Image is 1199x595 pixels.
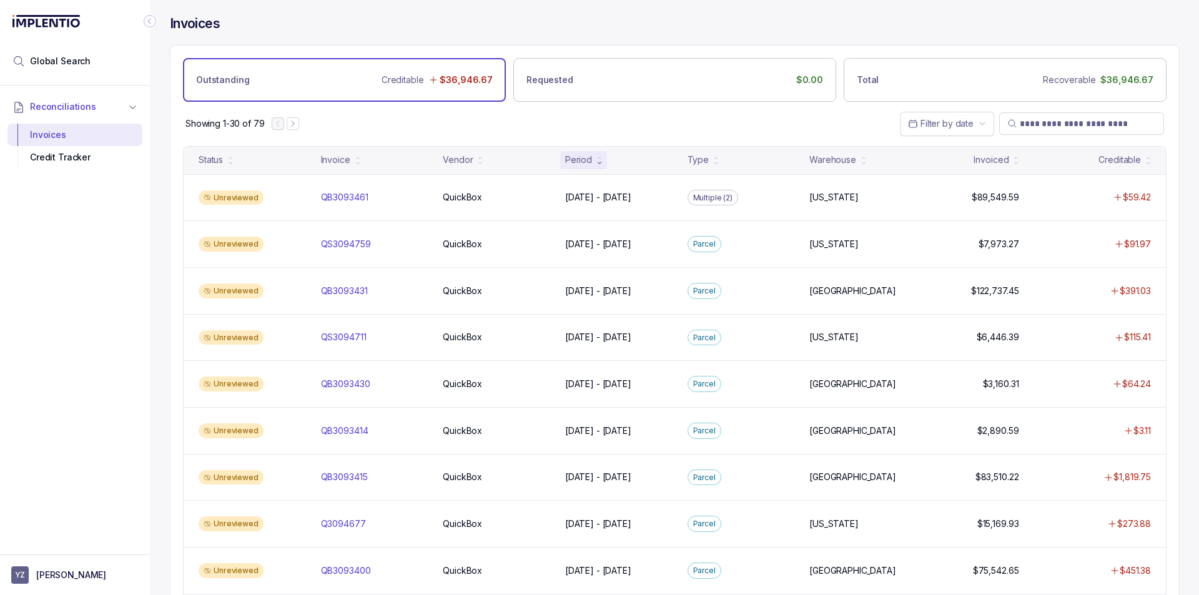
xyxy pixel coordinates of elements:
[1120,285,1151,297] p: $391.03
[565,331,631,343] p: [DATE] - [DATE]
[972,191,1019,204] p: $89,549.59
[565,191,631,204] p: [DATE] - [DATE]
[565,238,631,250] p: [DATE] - [DATE]
[1122,378,1151,390] p: $64.24
[199,423,264,438] div: Unreviewed
[975,471,1019,483] p: $83,510.22
[1124,238,1151,250] p: $91.97
[321,471,368,483] p: QB3093415
[443,154,473,166] div: Vendor
[693,285,716,297] p: Parcel
[199,283,264,298] div: Unreviewed
[973,564,1019,577] p: $75,542.65
[185,117,264,130] div: Remaining page entries
[199,190,264,205] div: Unreviewed
[443,378,482,390] p: QuickBox
[565,564,631,577] p: [DATE] - [DATE]
[979,238,1019,250] p: $7,973.27
[920,118,974,129] span: Filter by date
[1133,425,1151,437] p: $3.11
[977,425,1019,437] p: $2,890.59
[321,154,350,166] div: Invoice
[977,331,1019,343] p: $6,446.39
[693,471,716,484] p: Parcel
[443,564,482,577] p: QuickBox
[526,74,573,86] p: Requested
[857,74,879,86] p: Total
[1100,74,1153,86] p: $36,946.67
[382,74,424,86] p: Creditable
[1113,471,1151,483] p: $1,819.75
[199,516,264,531] div: Unreviewed
[1043,74,1095,86] p: Recoverable
[11,566,29,584] span: User initials
[199,470,264,485] div: Unreviewed
[809,425,896,437] p: [GEOGRAPHIC_DATA]
[809,564,896,577] p: [GEOGRAPHIC_DATA]
[565,285,631,297] p: [DATE] - [DATE]
[900,112,994,135] button: Date Range Picker
[321,425,368,437] p: QB3093414
[809,471,896,483] p: [GEOGRAPHIC_DATA]
[983,378,1019,390] p: $3,160.31
[693,192,733,204] p: Multiple (2)
[809,238,859,250] p: [US_STATE]
[321,285,368,297] p: QB3093431
[1120,564,1151,577] p: $451.38
[7,93,142,120] button: Reconciliations
[199,563,264,578] div: Unreviewed
[565,518,631,530] p: [DATE] - [DATE]
[809,191,859,204] p: [US_STATE]
[565,425,631,437] p: [DATE] - [DATE]
[693,378,716,390] p: Parcel
[321,378,370,390] p: QB3093430
[693,425,716,437] p: Parcel
[809,331,859,343] p: [US_STATE]
[443,191,482,204] p: QuickBox
[565,378,631,390] p: [DATE] - [DATE]
[974,154,1009,166] div: Invoiced
[199,376,264,391] div: Unreviewed
[443,471,482,483] p: QuickBox
[321,564,371,577] p: QB3093400
[17,124,132,146] div: Invoices
[36,569,106,581] p: [PERSON_NAME]
[809,378,896,390] p: [GEOGRAPHIC_DATA]
[287,117,299,130] button: Next Page
[809,154,856,166] div: Warehouse
[321,518,366,530] p: Q3094677
[321,331,367,343] p: QS3094711
[565,471,631,483] p: [DATE] - [DATE]
[142,14,157,29] div: Collapse Icon
[688,154,709,166] div: Type
[11,566,139,584] button: User initials[PERSON_NAME]
[693,518,716,530] p: Parcel
[565,154,592,166] div: Period
[977,518,1019,530] p: $15,169.93
[1124,331,1151,343] p: $115.41
[30,55,91,67] span: Global Search
[908,117,974,130] search: Date Range Picker
[443,518,482,530] p: QuickBox
[199,154,223,166] div: Status
[196,74,249,86] p: Outstanding
[199,237,264,252] div: Unreviewed
[17,146,132,169] div: Credit Tracker
[1098,154,1141,166] div: Creditable
[1123,191,1151,204] p: $59.42
[809,285,896,297] p: [GEOGRAPHIC_DATA]
[443,425,482,437] p: QuickBox
[443,238,482,250] p: QuickBox
[443,285,482,297] p: QuickBox
[321,238,371,250] p: QS3094759
[693,238,716,250] p: Parcel
[30,101,96,113] span: Reconciliations
[321,191,368,204] p: QB3093461
[185,117,264,130] p: Showing 1-30 of 79
[199,330,264,345] div: Unreviewed
[971,285,1019,297] p: $122,737.45
[170,15,220,32] h4: Invoices
[796,74,823,86] p: $0.00
[443,331,482,343] p: QuickBox
[693,332,716,344] p: Parcel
